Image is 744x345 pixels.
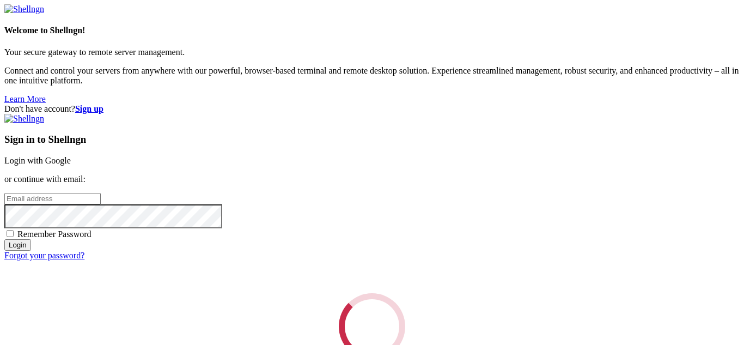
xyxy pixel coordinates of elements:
a: Learn More [4,94,46,104]
div: Don't have account? [4,104,740,114]
p: or continue with email: [4,174,740,184]
h4: Welcome to Shellngn! [4,26,740,35]
input: Remember Password [7,230,14,237]
img: Shellngn [4,114,44,124]
span: Remember Password [17,229,92,239]
input: Login [4,239,31,251]
p: Connect and control your servers from anywhere with our powerful, browser-based terminal and remo... [4,66,740,86]
a: Login with Google [4,156,71,165]
img: Shellngn [4,4,44,14]
p: Your secure gateway to remote server management. [4,47,740,57]
h3: Sign in to Shellngn [4,134,740,146]
input: Email address [4,193,101,204]
a: Forgot your password? [4,251,84,260]
a: Sign up [75,104,103,113]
